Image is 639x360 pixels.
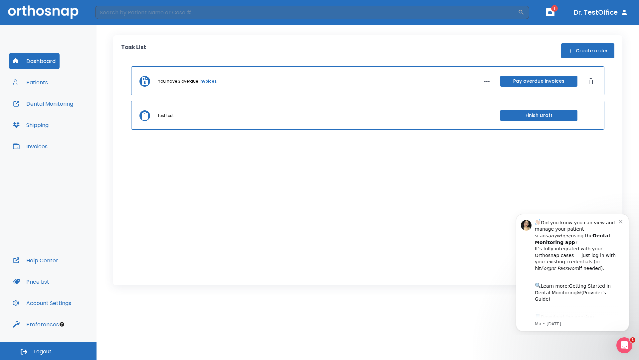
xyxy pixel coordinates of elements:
[59,321,65,327] div: Tooltip anchor
[34,348,52,355] span: Logout
[9,316,63,332] button: Preferences
[95,6,518,19] input: Search by Patient Name or Case #
[29,106,88,118] a: App Store
[630,337,635,343] span: 1
[500,110,577,121] button: Finish Draft
[500,76,577,87] button: Pay overdue invoices
[158,78,198,84] p: You have 3 overdue
[121,43,146,58] p: Task List
[571,6,631,18] button: Dr. TestOffice
[616,337,632,353] iframe: Intercom live chat
[29,113,113,119] p: Message from Ma, sent 7w ago
[9,252,62,268] button: Help Center
[9,274,53,290] button: Price List
[158,113,174,119] p: test test
[9,295,75,311] button: Account Settings
[113,10,118,16] button: Dismiss notification
[506,208,639,335] iframe: Intercom notifications message
[29,105,113,139] div: Download the app: | ​ Let us know if you need help getting started!
[9,117,53,133] button: Shipping
[199,78,217,84] a: invoices
[8,5,79,19] img: Orthosnap
[585,76,596,87] button: Dismiss
[561,43,614,58] button: Create order
[9,96,77,112] button: Dental Monitoring
[9,53,60,69] button: Dashboard
[9,74,52,90] button: Patients
[9,138,52,154] button: Invoices
[551,5,558,12] span: 1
